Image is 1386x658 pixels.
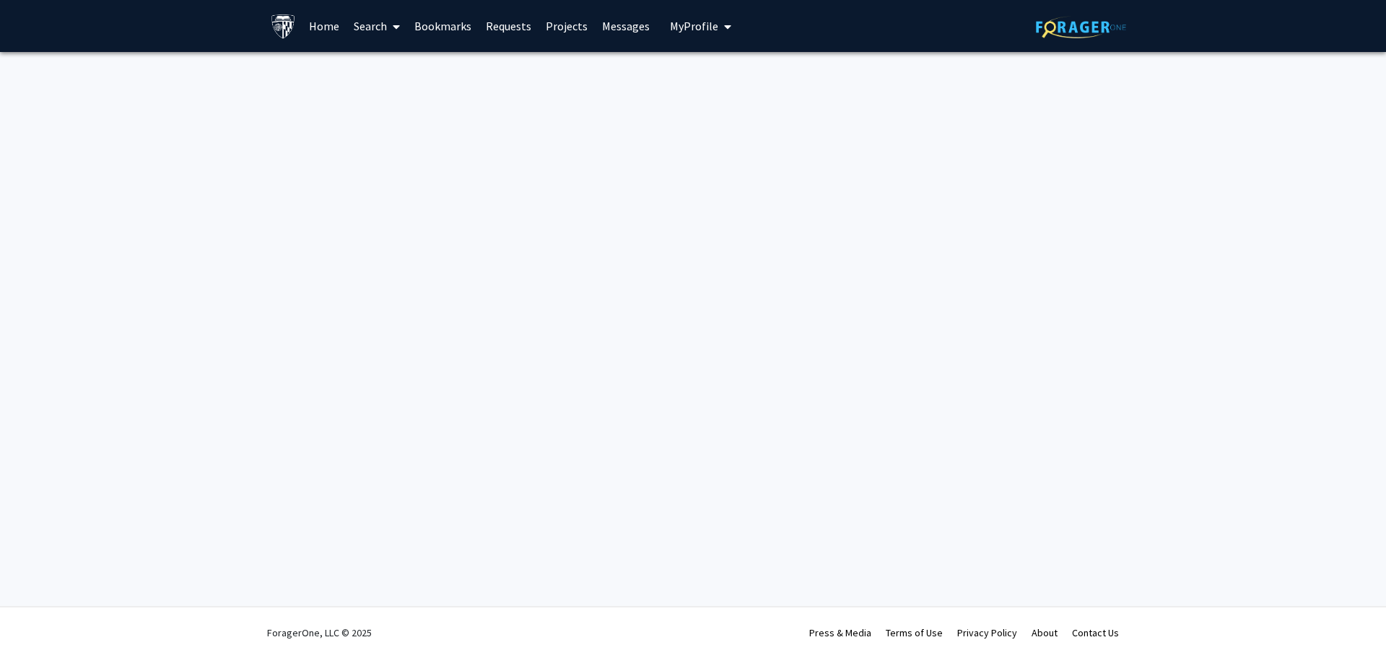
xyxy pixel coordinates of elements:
[809,626,871,639] a: Press & Media
[1072,626,1119,639] a: Contact Us
[595,1,657,51] a: Messages
[1032,626,1058,639] a: About
[886,626,943,639] a: Terms of Use
[302,1,346,51] a: Home
[539,1,595,51] a: Projects
[346,1,407,51] a: Search
[957,626,1017,639] a: Privacy Policy
[1036,16,1126,38] img: ForagerOne Logo
[11,593,61,647] iframe: Chat
[271,14,296,39] img: Johns Hopkins University Logo
[670,19,718,33] span: My Profile
[267,607,372,658] div: ForagerOne, LLC © 2025
[407,1,479,51] a: Bookmarks
[479,1,539,51] a: Requests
